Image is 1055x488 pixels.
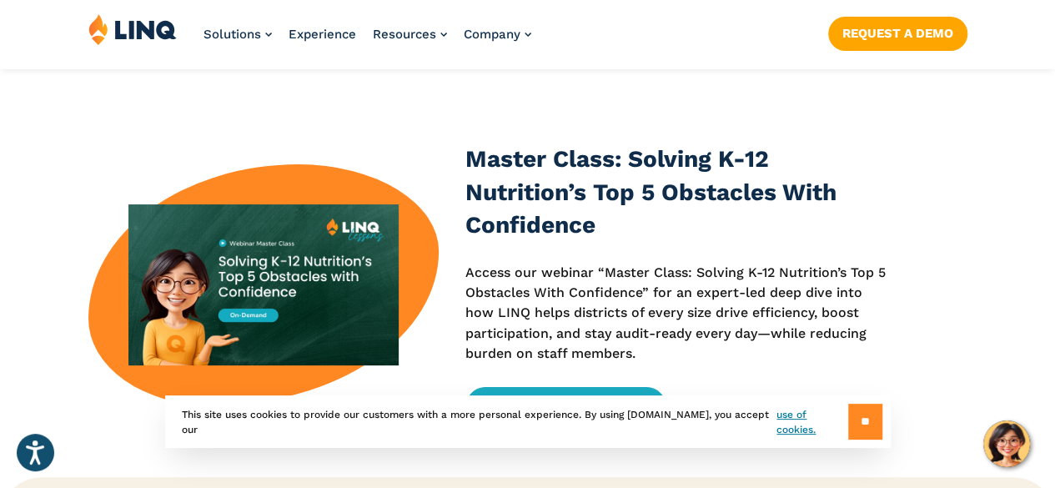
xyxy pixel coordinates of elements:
[88,13,177,45] img: LINQ | K‑12 Software
[828,13,967,50] nav: Button Navigation
[776,407,847,437] a: use of cookies.
[828,17,967,50] a: Request a Demo
[464,27,520,42] span: Company
[165,395,891,448] div: This site uses cookies to provide our customers with a more personal experience. By using [DOMAIN...
[289,27,356,42] a: Experience
[983,420,1030,467] button: Hello, have a question? Let’s chat.
[465,263,892,365] p: Access our webinar “Master Class: Solving K-12 Nutrition’s Top 5 Obstacles With Confidence” for a...
[465,387,666,427] a: Access the Webinar
[464,27,531,42] a: Company
[465,143,892,243] h3: Master Class: Solving K-12 Nutrition’s Top 5 Obstacles With Confidence
[203,27,272,42] a: Solutions
[203,13,531,68] nav: Primary Navigation
[373,27,436,42] span: Resources
[373,27,447,42] a: Resources
[203,27,261,42] span: Solutions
